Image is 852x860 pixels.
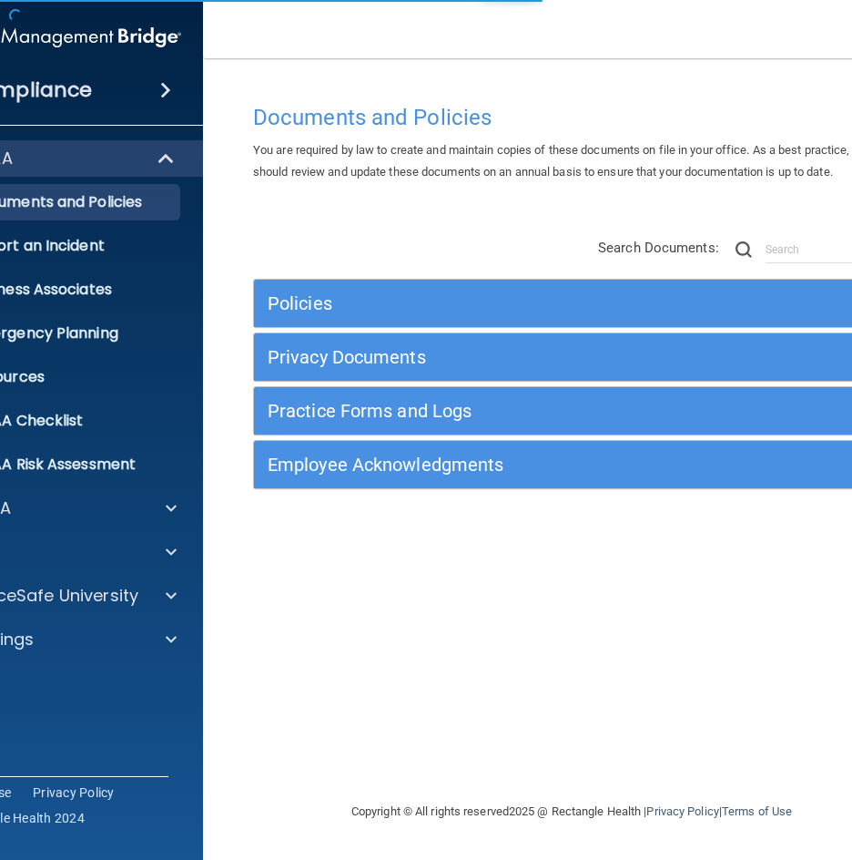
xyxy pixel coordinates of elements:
[722,804,792,818] a: Terms of Use
[33,783,115,802] a: Privacy Policy
[268,293,717,313] h5: Policies
[268,347,717,367] h5: Privacy Documents
[268,401,717,421] h5: Practice Forms and Logs
[598,240,719,256] span: Search Documents:
[268,455,717,475] h5: Employee Acknowledgments
[735,241,752,258] img: ic-search.3b580494.png
[646,804,718,818] a: Privacy Policy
